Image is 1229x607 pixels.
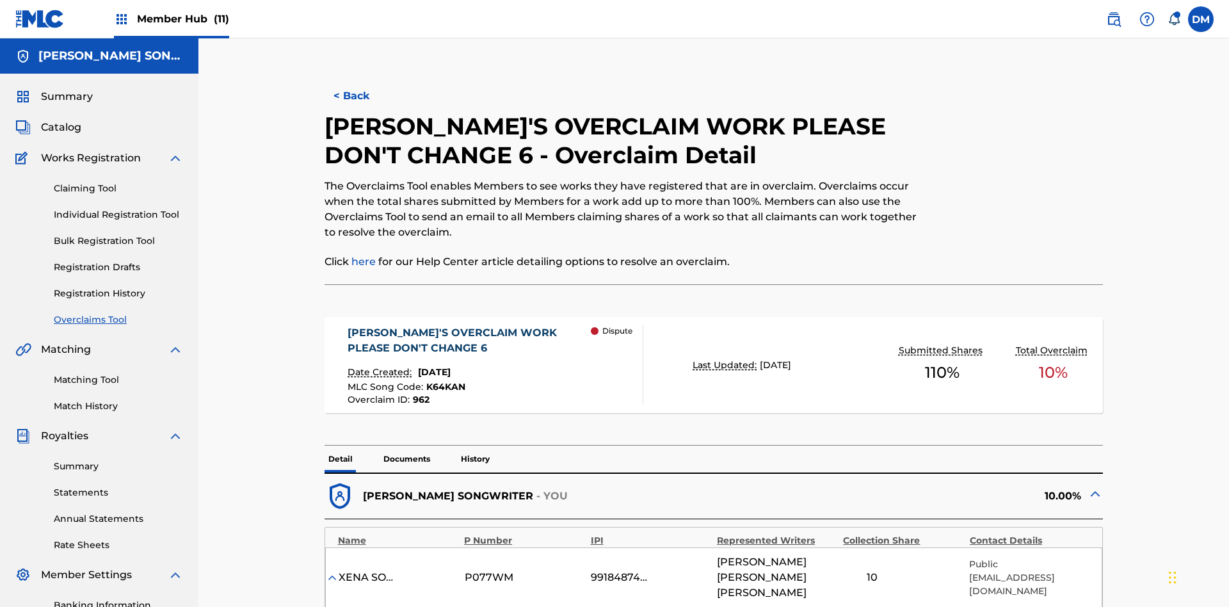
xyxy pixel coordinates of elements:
p: History [457,446,494,473]
span: MLC Song Code : [348,381,426,393]
span: 962 [413,394,430,405]
a: Matching Tool [54,373,183,387]
div: Contact Details [970,534,1089,547]
div: P Number [464,534,584,547]
p: Documents [380,446,434,473]
div: Notifications [1168,13,1180,26]
span: Catalog [41,120,81,135]
p: Detail [325,446,357,473]
a: Summary [54,460,183,473]
span: Member Hub [137,12,229,26]
button: < Back [325,80,401,112]
h5: CLEO SONGWRITER [38,49,183,63]
span: (11) [214,13,229,25]
div: User Menu [1188,6,1214,32]
span: Overclaim ID : [348,394,413,405]
a: Claiming Tool [54,182,183,195]
img: expand [168,150,183,166]
a: Match History [54,400,183,413]
a: Overclaims Tool [54,313,183,327]
img: expand-cell-toggle [326,571,339,584]
a: Individual Registration Tool [54,208,183,222]
span: [DATE] [760,359,791,371]
div: Name [338,534,458,547]
img: expand [168,567,183,583]
a: Annual Statements [54,512,183,526]
p: - YOU [536,489,568,504]
span: 110 % [925,361,960,384]
span: [PERSON_NAME] [PERSON_NAME] [PERSON_NAME] [717,554,837,601]
div: 10.00% [714,481,1103,512]
span: Matching [41,342,91,357]
iframe: Chat Widget [1165,546,1229,607]
img: expand [168,428,183,444]
img: help [1139,12,1155,27]
a: [PERSON_NAME]'S OVERCLAIM WORK PLEASE DON'T CHANGE 6Date Created:[DATE]MLC Song Code:K64KANOvercl... [325,317,1104,413]
div: IPI [591,534,711,547]
p: Dispute [602,325,632,337]
img: Member Settings [15,567,31,583]
div: Represented Writers [717,534,837,547]
img: Matching [15,342,31,357]
span: Member Settings [41,567,132,583]
img: expand [168,342,183,357]
a: Rate Sheets [54,538,183,552]
p: Submitted Shares [899,344,986,357]
img: MLC Logo [15,10,65,28]
a: Registration Drafts [54,261,183,274]
img: search [1106,12,1121,27]
img: Catalog [15,120,31,135]
a: here [351,255,376,268]
a: Public Search [1101,6,1127,32]
a: Statements [54,486,183,499]
span: Summary [41,89,93,104]
div: Help [1134,6,1160,32]
img: Accounts [15,49,31,64]
p: [EMAIL_ADDRESS][DOMAIN_NAME] [969,571,1089,598]
span: K64KAN [426,381,465,393]
p: Public [969,558,1089,571]
div: Collection Share [843,534,963,547]
img: expand-cell-toggle [1088,486,1103,501]
p: The Overclaims Tool enables Members to see works they have registered that are in overclaim. Over... [325,179,924,240]
h2: [PERSON_NAME]'S OVERCLAIM WORK PLEASE DON'T CHANGE 6 - Overclaim Detail [325,112,924,170]
img: Top Rightsholders [114,12,129,27]
div: [PERSON_NAME]'S OVERCLAIM WORK PLEASE DON'T CHANGE 6 [348,325,591,356]
a: Bulk Registration Tool [54,234,183,248]
a: SummarySummary [15,89,93,104]
p: [PERSON_NAME] SONGWRITER [363,489,533,504]
img: Royalties [15,428,31,444]
img: Works Registration [15,150,32,166]
span: Royalties [41,428,88,444]
p: Total Overclaim [1016,344,1091,357]
p: Last Updated: [693,359,760,372]
span: 10 % [1039,361,1068,384]
span: [DATE] [418,366,451,378]
img: Summary [15,89,31,104]
p: Date Created: [348,366,415,379]
a: Registration History [54,287,183,300]
img: dfb38c8551f6dcc1ac04.svg [325,481,356,512]
span: Works Registration [41,150,141,166]
div: Drag [1169,558,1177,597]
a: CatalogCatalog [15,120,81,135]
p: Click for our Help Center article detailing options to resolve an overclaim. [325,254,924,270]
